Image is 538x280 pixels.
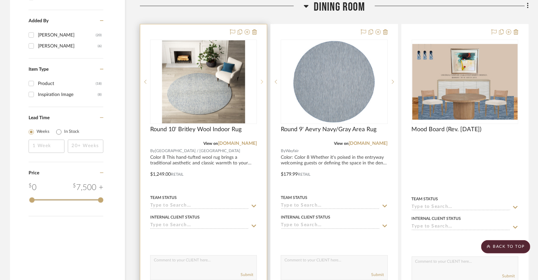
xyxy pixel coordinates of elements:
[73,182,103,194] div: 7,500 +
[96,30,102,41] div: (20)
[38,89,98,100] div: Inspiration Image
[285,148,299,154] span: Wayfair
[281,214,330,220] div: Internal Client Status
[150,223,249,229] input: Type to Search…
[412,196,438,202] div: Team Status
[150,126,242,133] span: Round 10' Britley Wool Indoor Rug
[38,30,96,41] div: [PERSON_NAME]
[412,204,510,211] input: Type to Search…
[281,203,379,209] input: Type to Search…
[155,148,240,154] span: [GEOGRAPHIC_DATA] / [GEOGRAPHIC_DATA]
[412,44,518,120] img: Mood Board (Rev. 10.13.25)
[412,216,461,222] div: Internal Client Status
[38,78,96,89] div: Product
[29,19,49,23] span: Added By
[150,203,249,209] input: Type to Search…
[37,129,50,135] label: Weeks
[349,141,388,146] a: [DOMAIN_NAME]
[68,140,104,153] input: 20+ Weeks
[29,67,49,72] span: Item Type
[29,140,64,153] input: 1 Week
[281,148,285,154] span: By
[334,141,349,145] span: View on
[98,41,102,51] div: (6)
[481,240,530,253] scroll-to-top-button: BACK TO TOP
[64,129,79,135] label: In Stock
[151,40,257,124] div: 0
[241,272,253,278] button: Submit
[98,89,102,100] div: (8)
[293,40,376,123] img: Round 9' Aevry Navy/Gray Area Rug
[29,171,39,175] span: Price
[203,141,218,145] span: View on
[29,182,37,194] div: 0
[281,40,387,124] div: 0
[96,78,102,89] div: (18)
[150,148,155,154] span: By
[412,224,510,230] input: Type to Search…
[162,40,245,123] img: Round 10' Britley Wool Indoor Rug
[29,116,50,120] span: Lead Time
[150,195,177,201] div: Team Status
[281,223,379,229] input: Type to Search…
[502,273,515,279] button: Submit
[281,195,307,201] div: Team Status
[372,272,384,278] button: Submit
[412,126,482,133] span: Mood Board (Rev. [DATE])
[150,214,200,220] div: Internal Client Status
[38,41,98,51] div: [PERSON_NAME]
[281,126,377,133] span: Round 9' Aevry Navy/Gray Area Rug
[218,141,257,146] a: [DOMAIN_NAME]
